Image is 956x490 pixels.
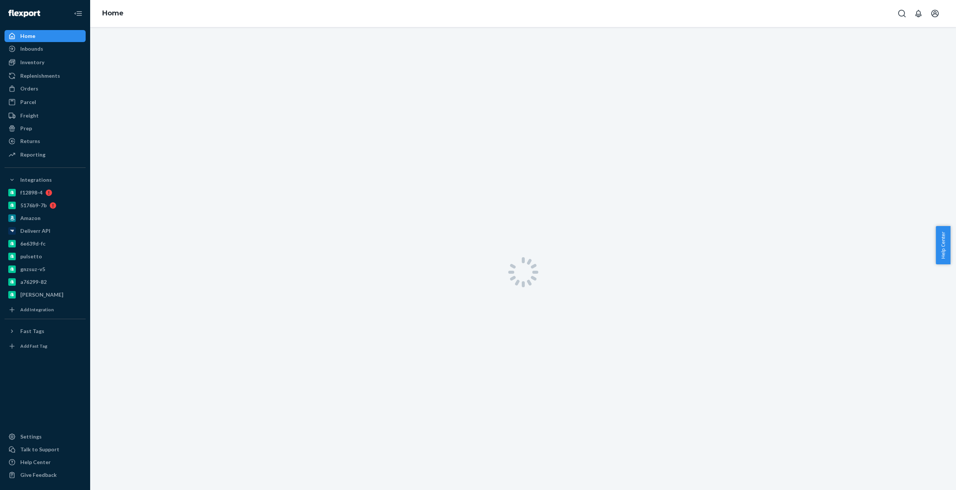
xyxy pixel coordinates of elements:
[20,240,45,247] div: 6e639d-fc
[894,6,909,21] button: Open Search Box
[5,30,86,42] a: Home
[20,278,47,286] div: a76299-82
[71,6,86,21] button: Close Navigation
[5,174,86,186] button: Integrations
[5,289,86,301] a: [PERSON_NAME]
[20,72,60,80] div: Replenishments
[5,70,86,82] a: Replenishments
[927,6,942,21] button: Open account menu
[936,226,950,264] button: Help Center
[911,6,926,21] button: Open notifications
[20,137,40,145] div: Returns
[20,227,50,235] div: Deliverr API
[20,59,44,66] div: Inventory
[5,212,86,224] a: Amazon
[20,253,42,260] div: pulsetto
[5,122,86,134] a: Prep
[5,325,86,337] button: Fast Tags
[5,199,86,211] a: 5176b9-7b
[8,10,40,17] img: Flexport logo
[96,3,130,24] ol: breadcrumbs
[5,238,86,250] a: 6e639d-fc
[5,187,86,199] a: f12898-4
[5,96,86,108] a: Parcel
[20,306,54,313] div: Add Integration
[20,291,63,299] div: [PERSON_NAME]
[20,151,45,158] div: Reporting
[20,85,38,92] div: Orders
[20,458,51,466] div: Help Center
[5,304,86,316] a: Add Integration
[20,265,45,273] div: gnzsuz-v5
[20,471,57,479] div: Give Feedback
[20,214,41,222] div: Amazon
[5,135,86,147] a: Returns
[5,56,86,68] a: Inventory
[20,45,43,53] div: Inbounds
[5,276,86,288] a: a76299-82
[20,112,39,119] div: Freight
[20,176,52,184] div: Integrations
[20,189,42,196] div: f12898-4
[5,263,86,275] a: gnzsuz-v5
[20,343,47,349] div: Add Fast Tag
[20,446,59,453] div: Talk to Support
[5,340,86,352] a: Add Fast Tag
[5,431,86,443] a: Settings
[102,9,124,17] a: Home
[5,250,86,262] a: pulsetto
[20,202,47,209] div: 5176b9-7b
[20,125,32,132] div: Prep
[5,443,86,455] a: Talk to Support
[5,43,86,55] a: Inbounds
[5,110,86,122] a: Freight
[5,83,86,95] a: Orders
[5,469,86,481] button: Give Feedback
[20,32,35,40] div: Home
[20,327,44,335] div: Fast Tags
[20,433,42,440] div: Settings
[5,225,86,237] a: Deliverr API
[20,98,36,106] div: Parcel
[5,149,86,161] a: Reporting
[5,456,86,468] a: Help Center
